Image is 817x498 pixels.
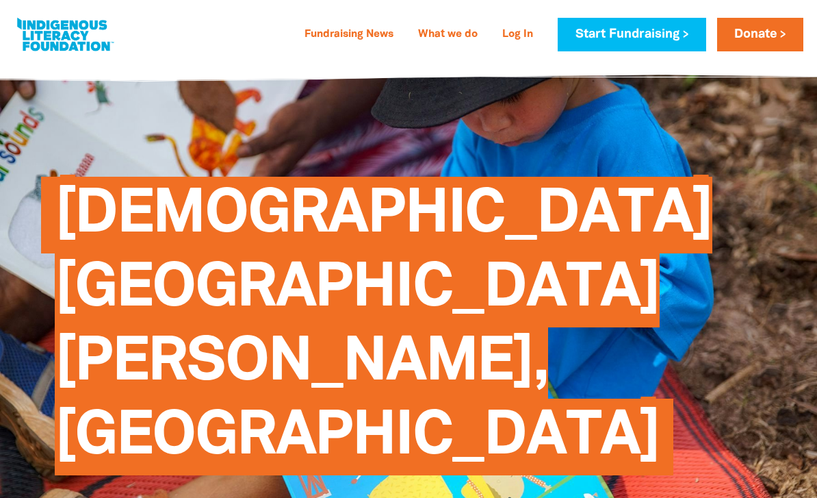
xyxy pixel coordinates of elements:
[55,187,712,475] span: [DEMOGRAPHIC_DATA][GEOGRAPHIC_DATA][PERSON_NAME], [GEOGRAPHIC_DATA]
[296,24,402,46] a: Fundraising News
[717,18,803,51] a: Donate
[494,24,541,46] a: Log In
[558,18,705,51] a: Start Fundraising
[410,24,486,46] a: What we do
